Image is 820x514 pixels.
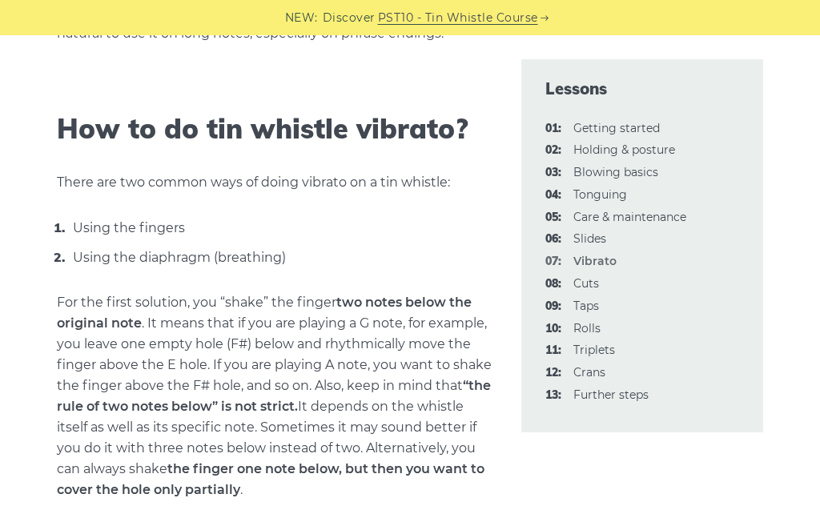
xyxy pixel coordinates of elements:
[573,254,617,268] strong: Vibrato
[57,172,497,193] p: There are two common ways of doing vibrato on a tin whistle:
[545,163,561,183] span: 03:
[545,386,561,405] span: 13:
[545,363,561,383] span: 12:
[69,217,497,239] li: Using the fingers
[545,78,738,100] span: Lessons
[545,230,561,249] span: 06:
[573,365,605,379] a: 12:Crans
[545,252,561,271] span: 07:
[545,297,561,316] span: 09:
[57,113,497,146] h2: How to do tin whistle vibrato?
[573,231,606,246] a: 06:Slides
[573,165,658,179] a: 03:Blowing basics
[573,276,599,291] a: 08:Cuts
[545,341,561,360] span: 11:
[573,187,627,202] a: 04:Tonguing
[323,9,376,27] span: Discover
[573,143,675,157] a: 02:Holding & posture
[545,275,561,294] span: 08:
[57,461,484,497] strong: the finger one note below, but then you want to cover the hole only partially
[57,292,497,500] p: For the first solution, you “shake” the finger . It means that if you are playing a G note, for e...
[573,343,615,357] a: 11:Triplets
[573,121,660,135] a: 01:Getting started
[573,299,599,313] a: 09:Taps
[573,321,601,335] a: 10:Rolls
[573,210,686,224] a: 05:Care & maintenance
[378,9,538,27] a: PST10 - Tin Whistle Course
[69,247,497,268] li: Using the diaphragm (breathing)
[545,141,561,160] span: 02:
[285,9,318,27] span: NEW:
[573,388,649,402] a: 13:Further steps
[545,208,561,227] span: 05:
[545,119,561,139] span: 01:
[545,319,561,339] span: 10:
[545,186,561,205] span: 04:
